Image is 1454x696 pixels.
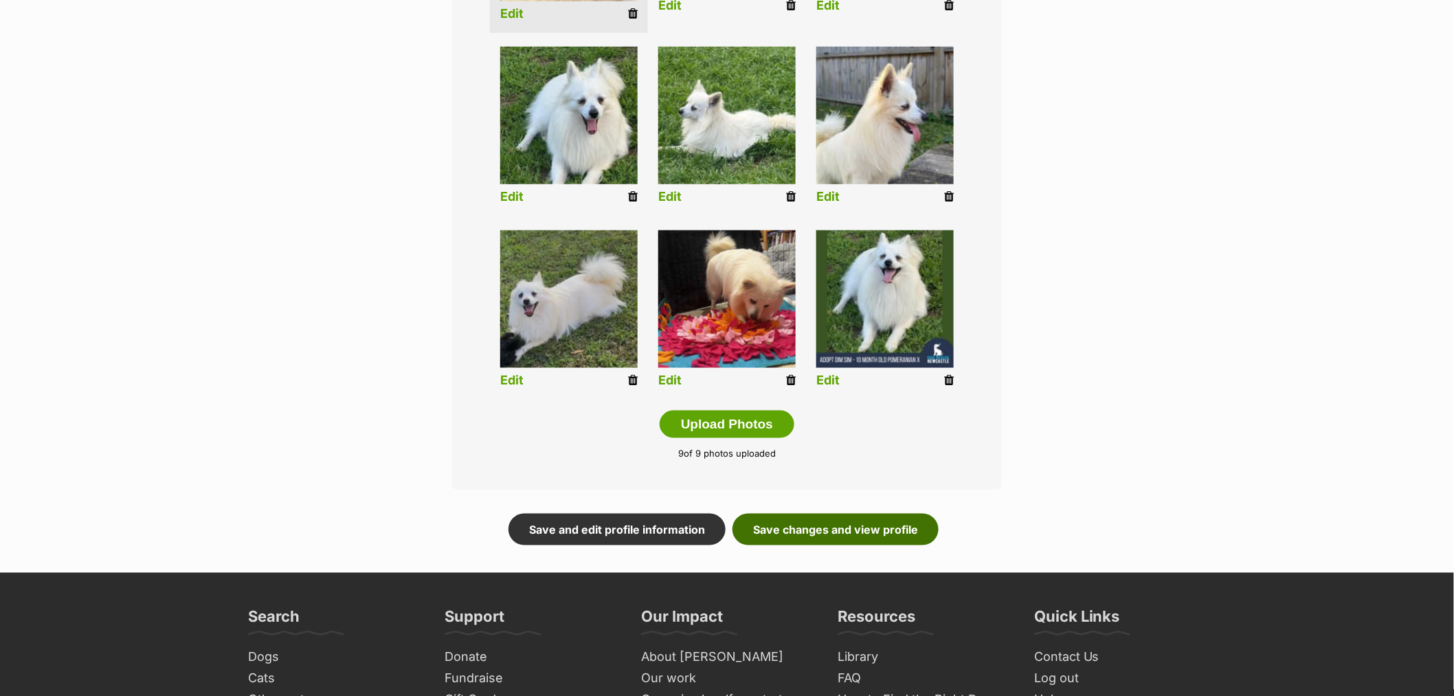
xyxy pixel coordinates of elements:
a: Edit [816,190,840,204]
a: Log out [1029,668,1211,690]
span: 9 [678,448,684,459]
h3: Our Impact [641,607,723,635]
a: Dogs [243,647,425,668]
h3: Support [445,607,504,635]
a: Edit [658,190,682,204]
h3: Resources [838,607,915,635]
a: FAQ [832,668,1015,690]
a: Fundraise [439,668,622,690]
a: Edit [500,190,524,204]
img: zjtuqqbizfho2a37c0rz.jpg [500,230,638,368]
img: listing photo [658,47,796,184]
a: Donate [439,647,622,668]
button: Upload Photos [660,411,794,438]
a: Our work [636,668,818,690]
a: Library [832,647,1015,668]
img: u0eqzw5zszocy0qrgbxf.jpg [816,230,954,368]
a: Edit [816,373,840,388]
h3: Search [248,607,300,635]
a: Edit [500,7,524,21]
h3: Quick Links [1034,607,1120,635]
a: About [PERSON_NAME] [636,647,818,668]
a: Save and edit profile information [508,514,726,545]
img: wguwnbghi8s82wwvxcqb.jpg [500,47,638,184]
a: Edit [500,373,524,388]
img: livsqkmjnkxpnr3efyb7.jpg [816,47,954,184]
a: Contact Us [1029,647,1211,668]
a: Edit [658,373,682,388]
img: uh86x17y8wuyuy0xihe8.jpg [658,230,796,368]
a: Save changes and view profile [732,514,939,545]
a: Cats [243,668,425,690]
p: of 9 photos uploaded [473,447,981,461]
